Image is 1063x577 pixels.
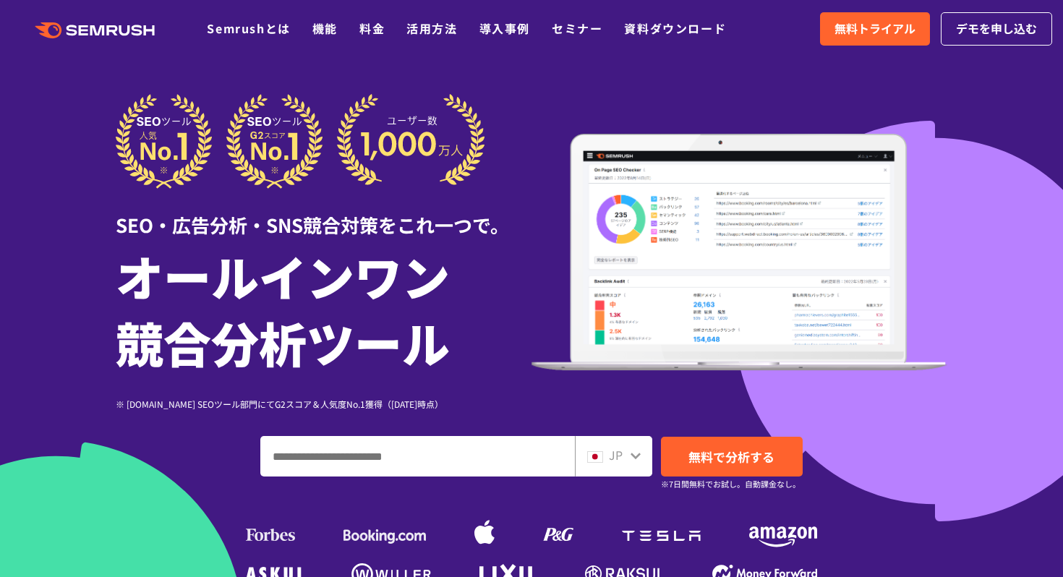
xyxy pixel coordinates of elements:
[661,437,803,476] a: 無料で分析する
[688,448,774,466] span: 無料で分析する
[624,20,726,37] a: 資料ダウンロード
[609,446,623,463] span: JP
[552,20,602,37] a: セミナー
[661,477,801,491] small: ※7日間無料でお試し。自動課金なし。
[956,20,1037,38] span: デモを申し込む
[116,242,531,375] h1: オールインワン 競合分析ツール
[359,20,385,37] a: 料金
[820,12,930,46] a: 無料トライアル
[941,12,1052,46] a: デモを申し込む
[406,20,457,37] a: 活用方法
[312,20,338,37] a: 機能
[207,20,290,37] a: Semrushとは
[261,437,574,476] input: ドメイン、キーワードまたはURLを入力してください
[116,189,531,239] div: SEO・広告分析・SNS競合対策をこれ一つで。
[834,20,915,38] span: 無料トライアル
[116,397,531,411] div: ※ [DOMAIN_NAME] SEOツール部門にてG2スコア＆人気度No.1獲得（[DATE]時点）
[479,20,530,37] a: 導入事例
